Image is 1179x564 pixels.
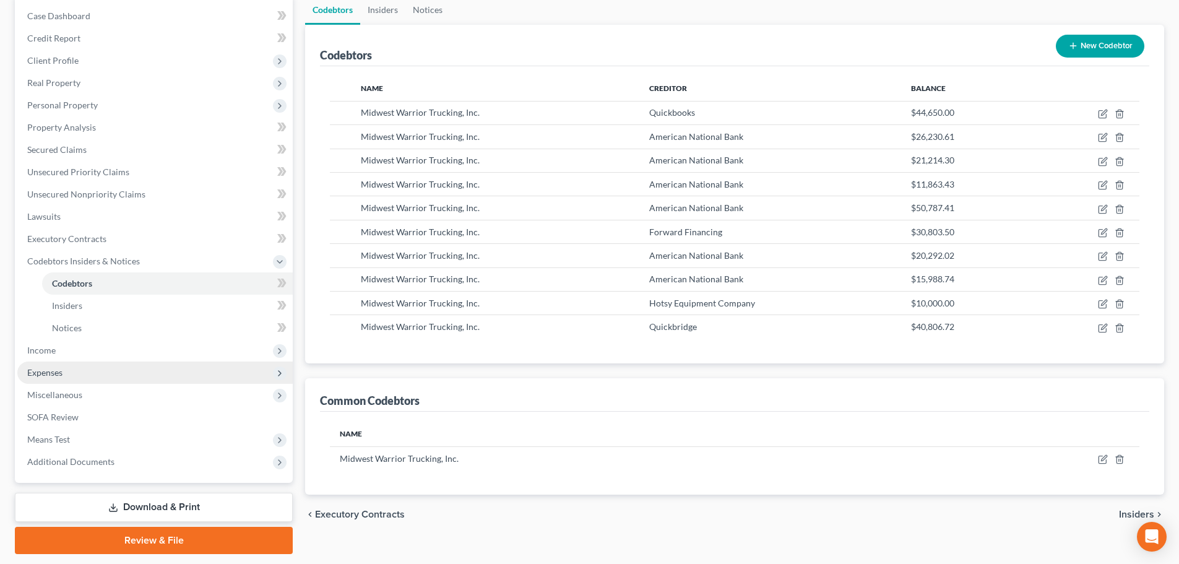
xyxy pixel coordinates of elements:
[361,84,383,93] span: Name
[27,456,114,467] span: Additional Documents
[649,131,743,142] span: American National Bank
[911,131,954,142] span: $26,230.61
[1056,35,1144,58] button: New Codebtor
[361,250,480,261] span: Midwest Warrior Trucking, Inc.
[17,27,293,50] a: Credit Report
[27,345,56,355] span: Income
[911,321,954,332] span: $40,806.72
[1154,510,1164,519] i: chevron_right
[649,155,743,165] span: American National Bank
[17,206,293,228] a: Lawsuits
[649,227,722,237] span: Forward Financing
[1119,510,1164,519] button: Insiders chevron_right
[27,33,80,43] span: Credit Report
[42,295,293,317] a: Insiders
[649,321,697,332] span: Quickbridge
[27,211,61,222] span: Lawsuits
[305,510,315,519] i: chevron_left
[340,429,362,438] span: Name
[361,321,480,332] span: Midwest Warrior Trucking, Inc.
[27,167,129,177] span: Unsecured Priority Claims
[15,493,293,522] a: Download & Print
[27,233,106,244] span: Executory Contracts
[52,300,82,311] span: Insiders
[27,122,96,132] span: Property Analysis
[315,510,405,519] span: Executory Contracts
[361,107,480,118] span: Midwest Warrior Trucking, Inc.
[17,406,293,428] a: SOFA Review
[52,278,92,289] span: Codebtors
[17,116,293,139] a: Property Analysis
[17,5,293,27] a: Case Dashboard
[27,11,90,21] span: Case Dashboard
[649,179,743,189] span: American National Bank
[911,250,954,261] span: $20,292.02
[911,298,954,308] span: $10,000.00
[27,434,70,445] span: Means Test
[361,274,480,284] span: Midwest Warrior Trucking, Inc.
[42,272,293,295] a: Codebtors
[649,274,743,284] span: American National Bank
[320,393,420,408] div: Common Codebtors
[17,139,293,161] a: Secured Claims
[361,179,480,189] span: Midwest Warrior Trucking, Inc.
[361,131,480,142] span: Midwest Warrior Trucking, Inc.
[27,100,98,110] span: Personal Property
[649,107,695,118] span: Quickbooks
[1137,522,1167,552] div: Open Intercom Messenger
[27,144,87,155] span: Secured Claims
[340,453,459,464] span: Midwest Warrior Trucking, Inc.
[27,367,63,378] span: Expenses
[42,317,293,339] a: Notices
[27,389,82,400] span: Miscellaneous
[649,202,743,213] span: American National Bank
[911,155,954,165] span: $21,214.30
[911,179,954,189] span: $11,863.43
[1119,510,1154,519] span: Insiders
[52,323,82,333] span: Notices
[649,250,743,261] span: American National Bank
[911,107,954,118] span: $44,650.00
[911,84,946,93] span: Balance
[361,227,480,237] span: Midwest Warrior Trucking, Inc.
[27,55,79,66] span: Client Profile
[17,183,293,206] a: Unsecured Nonpriority Claims
[17,228,293,250] a: Executory Contracts
[27,189,145,199] span: Unsecured Nonpriority Claims
[15,527,293,554] a: Review & File
[361,155,480,165] span: Midwest Warrior Trucking, Inc.
[27,256,140,266] span: Codebtors Insiders & Notices
[27,412,79,422] span: SOFA Review
[911,202,954,213] span: $50,787.41
[361,298,480,308] span: Midwest Warrior Trucking, Inc.
[27,77,80,88] span: Real Property
[649,298,755,308] span: Hotsy Equipment Company
[305,510,405,519] button: chevron_left Executory Contracts
[17,161,293,183] a: Unsecured Priority Claims
[361,202,480,213] span: Midwest Warrior Trucking, Inc.
[649,84,687,93] span: Creditor
[320,48,372,63] div: Codebtors
[911,274,954,284] span: $15,988.74
[911,227,954,237] span: $30,803.50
